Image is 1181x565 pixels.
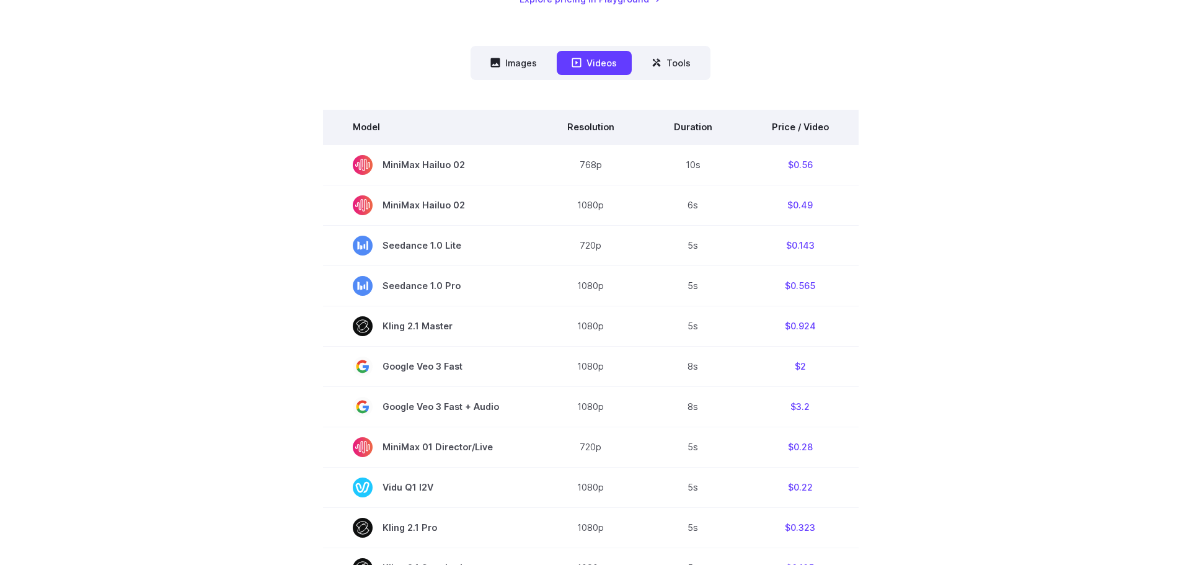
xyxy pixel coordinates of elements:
th: Price / Video [742,110,859,145]
td: 5s [644,225,742,265]
span: Kling 2.1 Master [353,316,508,336]
span: Seedance 1.0 Pro [353,276,508,296]
button: Images [475,51,552,75]
td: $0.323 [742,507,859,548]
td: 8s [644,346,742,386]
td: 1080p [537,306,644,346]
button: Tools [637,51,706,75]
span: MiniMax Hailuo 02 [353,155,508,175]
td: 1080p [537,507,644,548]
td: 1080p [537,467,644,507]
td: 1080p [537,346,644,386]
button: Videos [557,51,632,75]
span: Vidu Q1 I2V [353,478,508,497]
td: $0.565 [742,265,859,306]
td: $0.22 [742,467,859,507]
span: MiniMax Hailuo 02 [353,195,508,215]
th: Resolution [537,110,644,145]
td: $0.49 [742,185,859,225]
td: 5s [644,507,742,548]
td: 5s [644,467,742,507]
td: $3.2 [742,386,859,427]
td: 10s [644,145,742,185]
td: $0.924 [742,306,859,346]
td: $0.28 [742,427,859,467]
td: 720p [537,427,644,467]
span: MiniMax 01 Director/Live [353,437,508,457]
td: $0.143 [742,225,859,265]
span: Google Veo 3 Fast + Audio [353,397,508,417]
td: 5s [644,427,742,467]
td: 8s [644,386,742,427]
td: 5s [644,306,742,346]
td: 1080p [537,185,644,225]
td: 6s [644,185,742,225]
td: 1080p [537,386,644,427]
span: Google Veo 3 Fast [353,357,508,376]
span: Seedance 1.0 Lite [353,236,508,256]
th: Model [323,110,537,145]
td: 5s [644,265,742,306]
td: 768p [537,145,644,185]
td: 1080p [537,265,644,306]
th: Duration [644,110,742,145]
td: 720p [537,225,644,265]
td: $2 [742,346,859,386]
td: $0.56 [742,145,859,185]
span: Kling 2.1 Pro [353,518,508,538]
